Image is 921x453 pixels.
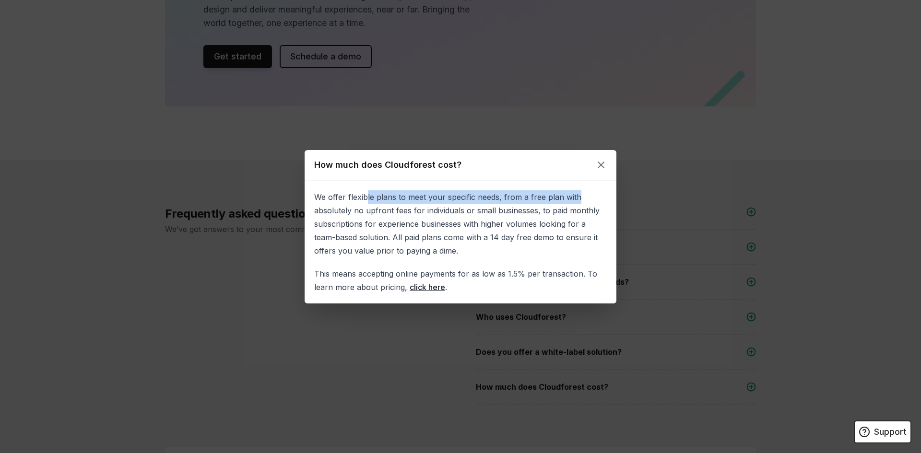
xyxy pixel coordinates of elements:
[874,425,907,439] span: Support
[854,420,911,443] a: Support
[410,282,445,292] a: click here
[314,158,590,172] h3: How much does Cloudforest cost?
[314,190,607,257] p: We offer flexible plans to meet your specific needs, from a free plan with absolutely no upfront ...
[314,267,607,294] p: This means accepting online payments for as low as 1.5% per transaction. To learn more about pric...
